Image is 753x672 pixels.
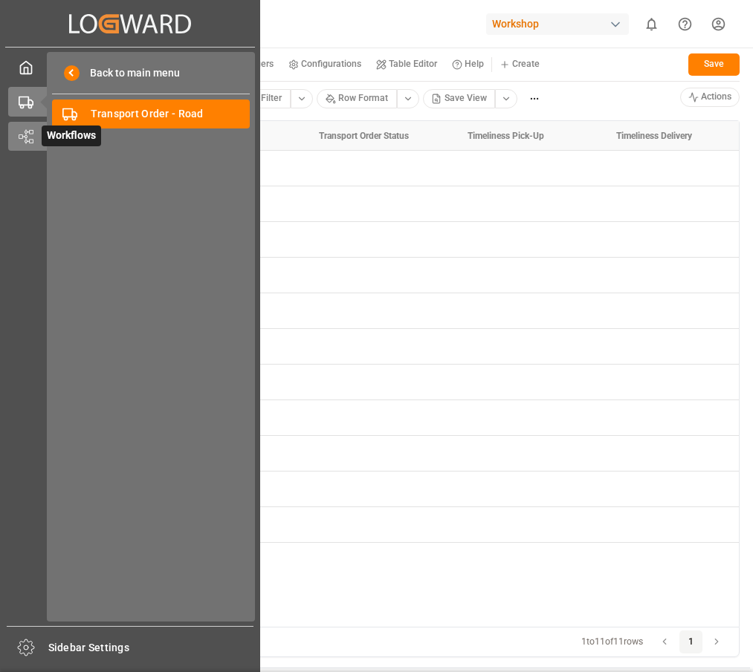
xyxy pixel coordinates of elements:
[8,122,252,151] a: WorkflowsWorkflows
[319,131,409,141] span: Transport Order Status
[486,10,635,38] button: Workshop
[445,53,491,76] button: Help
[91,106,251,122] span: Transport Order - Road
[317,89,397,108] button: Row Format
[635,7,668,41] button: show 0 new notifications
[52,100,250,128] a: Transport Order - Road
[80,65,180,81] span: Back to main menu
[42,125,101,146] span: Workflows
[369,53,445,76] button: Table Editor
[668,7,702,41] button: Help Center
[492,53,547,76] button: Create
[581,636,643,649] div: 1 to 11 of 11 rows
[423,89,496,108] button: Save View
[301,59,361,68] small: Configurations
[468,131,544,141] span: Timeliness Pick-Up
[688,53,740,76] button: Save
[512,59,540,68] small: Create
[465,59,484,68] small: Help
[616,131,692,141] span: Timeliness Delivery
[679,630,703,654] button: 1
[486,13,629,35] div: Workshop
[680,88,740,107] button: Actions
[239,89,291,108] button: Filter
[281,53,369,76] button: Configurations
[48,640,254,656] span: Sidebar Settings
[389,59,437,68] small: Table Editor
[8,53,252,82] a: My Cockpit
